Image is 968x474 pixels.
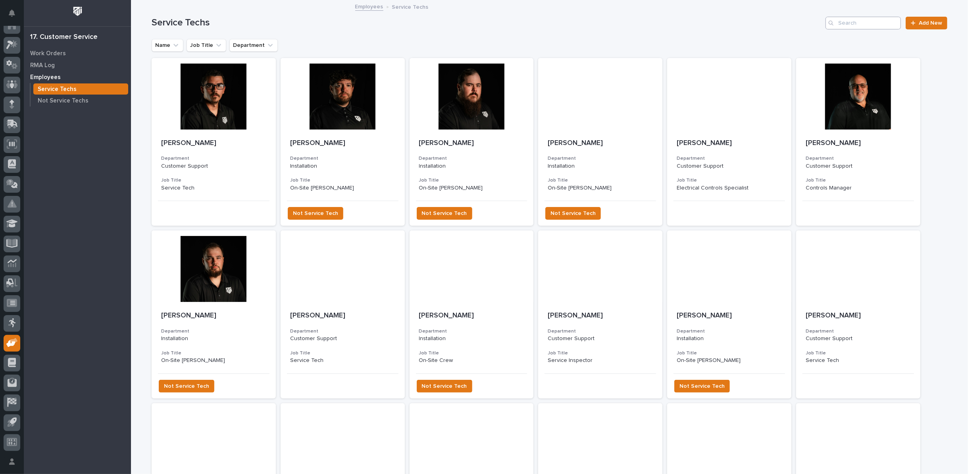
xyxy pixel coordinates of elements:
[152,230,276,399] a: [PERSON_NAME]DepartmentInstallationJob TitleOn-Site [PERSON_NAME]Not Service Tech
[288,207,343,220] button: Not Service Tech
[806,350,911,356] h3: Job Title
[679,381,725,391] span: Not Service Tech
[38,97,89,104] p: Not Service Techs
[419,139,474,147] span: [PERSON_NAME]
[677,155,782,162] h3: Department
[674,380,730,393] button: Not Service Tech
[187,39,226,52] button: Job Title
[548,328,653,335] h3: Department
[31,83,131,95] a: Service Techs
[290,357,395,364] p: Service Tech
[677,139,732,147] span: [PERSON_NAME]
[677,357,782,364] p: On-Site [PERSON_NAME]
[159,380,214,393] button: Not Service Tech
[281,58,405,226] a: [PERSON_NAME]DepartmentInstallationJob TitleOn-Site [PERSON_NAME]Not Service Tech
[229,39,278,52] button: Department
[550,209,596,218] span: Not Service Tech
[677,312,732,319] span: [PERSON_NAME]
[24,71,131,83] a: Employees
[667,230,791,399] a: [PERSON_NAME]DepartmentInstallationJob TitleOn-Site [PERSON_NAME]Not Service Tech
[419,163,524,170] p: Installation
[419,357,524,364] p: On-Site Crew
[10,10,20,22] div: Notifications
[161,335,266,342] p: Installation
[392,2,429,11] p: Service Techs
[30,33,98,42] div: 17. Customer Service
[419,177,524,184] h3: Job Title
[152,39,183,52] button: Name
[419,155,524,162] h3: Department
[290,139,345,147] span: [PERSON_NAME]
[806,139,861,147] span: [PERSON_NAME]
[419,328,524,335] h3: Department
[548,335,653,342] p: Customer Support
[806,163,911,170] p: Customer Support
[161,312,216,319] span: [PERSON_NAME]
[796,230,920,399] a: [PERSON_NAME]DepartmentCustomer SupportJob TitleService Tech
[796,58,920,226] a: [PERSON_NAME]DepartmentCustomer SupportJob TitleControls Manager
[826,17,901,29] input: Search
[290,328,395,335] h3: Department
[24,47,131,59] a: Work Orders
[4,5,20,21] button: Notifications
[417,380,472,393] button: Not Service Tech
[161,350,266,356] h3: Job Title
[38,86,77,93] p: Service Techs
[677,163,782,170] p: Customer Support
[538,230,662,399] a: [PERSON_NAME]DepartmentCustomer SupportJob TitleService Inspector
[548,155,653,162] h3: Department
[24,59,131,71] a: RMA Log
[410,230,534,399] a: [PERSON_NAME]DepartmentInstallationJob TitleOn-Site CrewNot Service Tech
[419,335,524,342] p: Installation
[806,312,861,319] span: [PERSON_NAME]
[70,4,85,19] img: Workspace Logo
[30,74,61,81] p: Employees
[419,350,524,356] h3: Job Title
[677,350,782,356] h3: Job Title
[548,357,653,364] p: Service Inspector
[548,185,653,192] p: On-Site [PERSON_NAME]
[548,139,603,147] span: [PERSON_NAME]
[417,207,472,220] button: Not Service Tech
[161,357,266,364] p: On-Site [PERSON_NAME]
[161,328,266,335] h3: Department
[677,335,782,342] p: Installation
[806,185,911,192] p: Controls Manager
[152,58,276,226] a: [PERSON_NAME]DepartmentCustomer SupportJob TitleService Tech
[545,207,601,220] button: Not Service Tech
[30,62,55,69] p: RMA Log
[677,328,782,335] h3: Department
[548,163,653,170] p: Installation
[290,177,395,184] h3: Job Title
[677,185,782,192] p: Electrical Controls Specialist
[281,230,405,399] a: [PERSON_NAME]DepartmentCustomer SupportJob TitleService Tech
[419,312,474,319] span: [PERSON_NAME]
[806,155,911,162] h3: Department
[806,177,911,184] h3: Job Title
[422,381,467,391] span: Not Service Tech
[290,335,395,342] p: Customer Support
[31,95,131,106] a: Not Service Techs
[906,17,947,29] a: Add New
[806,335,911,342] p: Customer Support
[30,50,66,57] p: Work Orders
[164,381,209,391] span: Not Service Tech
[161,177,266,184] h3: Job Title
[419,185,524,192] p: On-Site [PERSON_NAME]
[548,177,653,184] h3: Job Title
[161,155,266,162] h3: Department
[422,209,467,218] span: Not Service Tech
[667,58,791,226] a: [PERSON_NAME]DepartmentCustomer SupportJob TitleElectrical Controls Specialist
[806,357,911,364] p: Service Tech
[806,328,911,335] h3: Department
[161,139,216,147] span: [PERSON_NAME]
[677,177,782,184] h3: Job Title
[290,163,395,170] p: Installation
[919,20,942,26] span: Add New
[548,350,653,356] h3: Job Title
[290,185,395,192] p: On-Site [PERSON_NAME]
[152,17,822,29] h1: Service Techs
[161,163,266,170] p: Customer Support
[538,58,662,226] a: [PERSON_NAME]DepartmentInstallationJob TitleOn-Site [PERSON_NAME]Not Service Tech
